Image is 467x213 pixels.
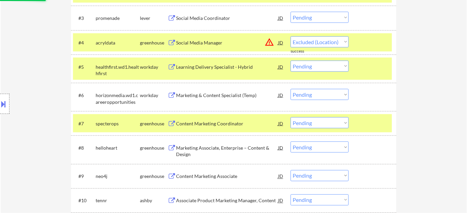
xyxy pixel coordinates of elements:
div: greenhouse [140,39,168,46]
div: tennr [96,197,140,204]
div: ashby [140,197,168,204]
div: greenhouse [140,145,168,151]
div: JD [277,170,284,182]
div: neo4j [96,173,140,180]
div: Marketing Associate, Enterprise – Content & Design [176,145,278,158]
div: Social Media Manager [176,39,278,46]
div: JD [277,194,284,207]
div: Content Marketing Coordinator [176,120,278,127]
div: greenhouse [140,173,168,180]
div: Social Media Coordinator [176,15,278,22]
div: JD [277,117,284,129]
div: Content Marketing Associate [176,173,278,180]
div: #4 [78,39,90,46]
div: acryldata [96,39,140,46]
div: JD [277,89,284,101]
button: warning_amber [265,37,274,47]
div: JD [277,36,284,49]
div: JD [277,12,284,24]
div: Learning Delivery Specialist - Hybrid [176,64,278,70]
div: promenade [96,15,140,22]
div: #9 [78,173,90,180]
div: workday [140,64,168,70]
div: #10 [78,197,90,204]
div: Marketing & Content Specialist (Temp) [176,92,278,99]
div: greenhouse [140,120,168,127]
div: JD [277,142,284,154]
div: JD [277,61,284,73]
div: workday [140,92,168,99]
div: Associate Product Marketing Manager, Content [176,197,278,204]
div: #3 [78,15,90,22]
div: success [291,49,318,54]
div: lever [140,15,168,22]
